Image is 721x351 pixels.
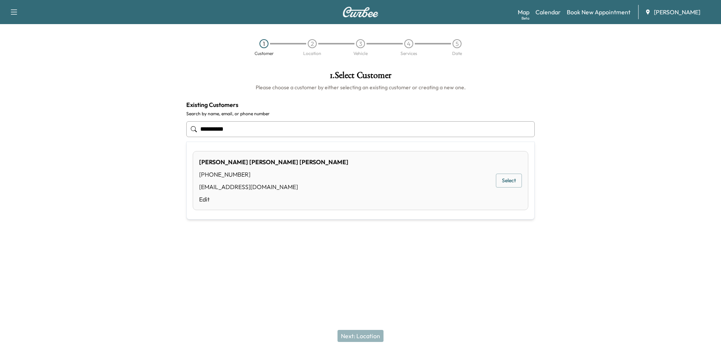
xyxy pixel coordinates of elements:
[356,39,365,48] div: 3
[186,71,535,84] h1: 1 . Select Customer
[400,51,417,56] div: Services
[186,84,535,91] h6: Please choose a customer by either selecting an existing customer or creating a new one.
[255,51,274,56] div: Customer
[535,8,561,17] a: Calendar
[199,182,348,191] div: [EMAIL_ADDRESS][DOMAIN_NAME]
[453,39,462,48] div: 5
[654,8,700,17] span: [PERSON_NAME]
[567,8,630,17] a: Book New Appointment
[308,39,317,48] div: 2
[259,39,268,48] div: 1
[518,8,529,17] a: MapBeta
[199,170,348,179] div: [PHONE_NUMBER]
[303,51,321,56] div: Location
[452,51,462,56] div: Date
[496,174,522,188] button: Select
[404,39,413,48] div: 4
[186,111,535,117] label: Search by name, email, or phone number
[199,157,348,166] div: [PERSON_NAME] [PERSON_NAME] [PERSON_NAME]
[342,7,379,17] img: Curbee Logo
[353,51,368,56] div: Vehicle
[199,195,348,204] a: Edit
[522,15,529,21] div: Beta
[186,100,535,109] h4: Existing Customers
